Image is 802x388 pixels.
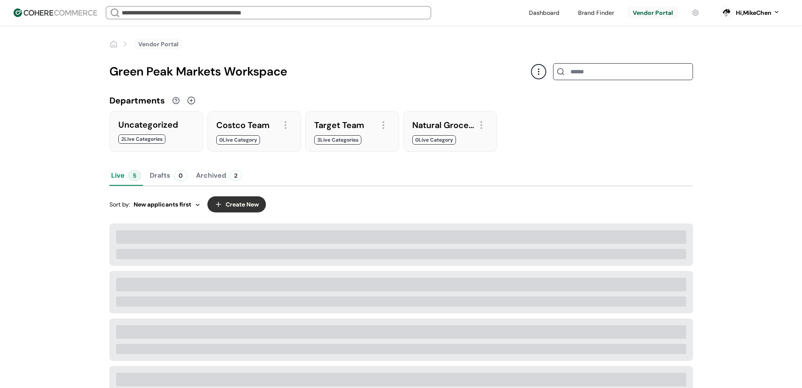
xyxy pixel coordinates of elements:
div: 5 [128,170,141,181]
div: Sort by: [109,200,201,209]
a: Vendor Portal [138,40,179,49]
div: Green Peak Markets Workspace [109,63,531,81]
img: Cohere Logo [14,8,97,17]
svg: 0 percent [720,6,732,19]
div: 2 [229,170,242,181]
button: Hi,MikeChen [736,8,780,17]
button: Live [109,165,143,186]
button: Drafts [148,165,189,186]
div: Departments [109,94,165,107]
span: New applicants first [134,200,191,209]
button: Archived [194,165,244,186]
nav: breadcrumb [109,38,182,50]
div: 0 [174,170,187,181]
button: Create New [207,196,266,212]
div: Hi, MikeChen [736,8,771,17]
